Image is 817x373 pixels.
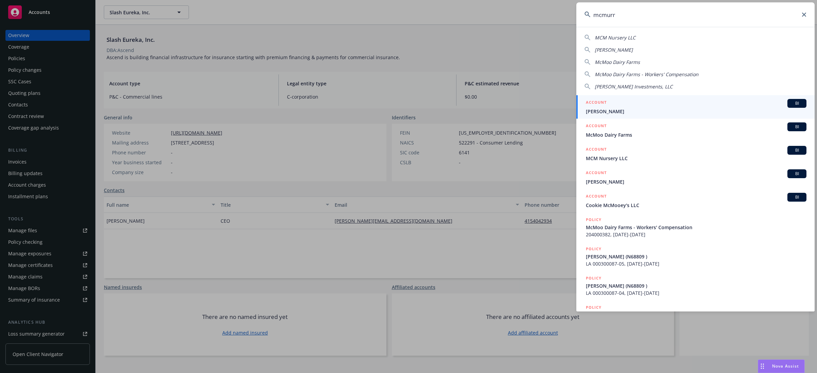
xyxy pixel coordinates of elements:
[586,131,806,138] span: McMoo Dairy Farms
[586,108,806,115] span: [PERSON_NAME]
[586,231,806,238] span: 204000382, [DATE]-[DATE]
[772,363,799,369] span: Nova Assist
[576,119,815,142] a: ACCOUNTBIMcMoo Dairy Farms
[586,178,806,185] span: [PERSON_NAME]
[586,193,607,201] h5: ACCOUNT
[576,2,815,27] input: Search...
[576,213,815,242] a: POLICYMcMoo Dairy Farms - Workers' Compensation204000382, [DATE]-[DATE]
[790,171,804,177] span: BI
[595,59,640,65] span: McMoo Dairy Farms
[586,289,806,296] span: LA 000300087-04, [DATE]-[DATE]
[586,169,607,177] h5: ACCOUNT
[576,166,815,189] a: ACCOUNTBI[PERSON_NAME]
[586,99,607,107] h5: ACCOUNT
[595,34,636,41] span: MCM Nursery LLC
[576,95,815,119] a: ACCOUNTBI[PERSON_NAME]
[595,83,673,90] span: [PERSON_NAME] Investments, LLC
[586,245,602,252] h5: POLICY
[586,304,602,311] h5: POLICY
[576,300,815,329] a: POLICY
[758,359,805,373] button: Nova Assist
[586,146,607,154] h5: ACCOUNT
[595,47,633,53] span: [PERSON_NAME]
[576,271,815,300] a: POLICY[PERSON_NAME] (N68809 )LA 000300087-04, [DATE]-[DATE]
[790,100,804,106] span: BI
[790,147,804,153] span: BI
[586,282,806,289] span: [PERSON_NAME] (N68809 )
[758,360,767,373] div: Drag to move
[790,124,804,130] span: BI
[576,242,815,271] a: POLICY[PERSON_NAME] (N68809 )LA 000300087-05, [DATE]-[DATE]
[586,260,806,267] span: LA 000300087-05, [DATE]-[DATE]
[586,155,806,162] span: MCM Nursery LLC
[586,253,806,260] span: [PERSON_NAME] (N68809 )
[576,189,815,213] a: ACCOUNTBICookie McMooey's LLC
[595,71,699,78] span: McMoo Dairy Farms - Workers' Compensation
[586,216,602,223] h5: POLICY
[790,194,804,200] span: BI
[576,142,815,166] a: ACCOUNTBIMCM Nursery LLC
[586,275,602,282] h5: POLICY
[586,122,607,131] h5: ACCOUNT
[586,224,806,231] span: McMoo Dairy Farms - Workers' Compensation
[586,202,806,209] span: Cookie McMooey's LLC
